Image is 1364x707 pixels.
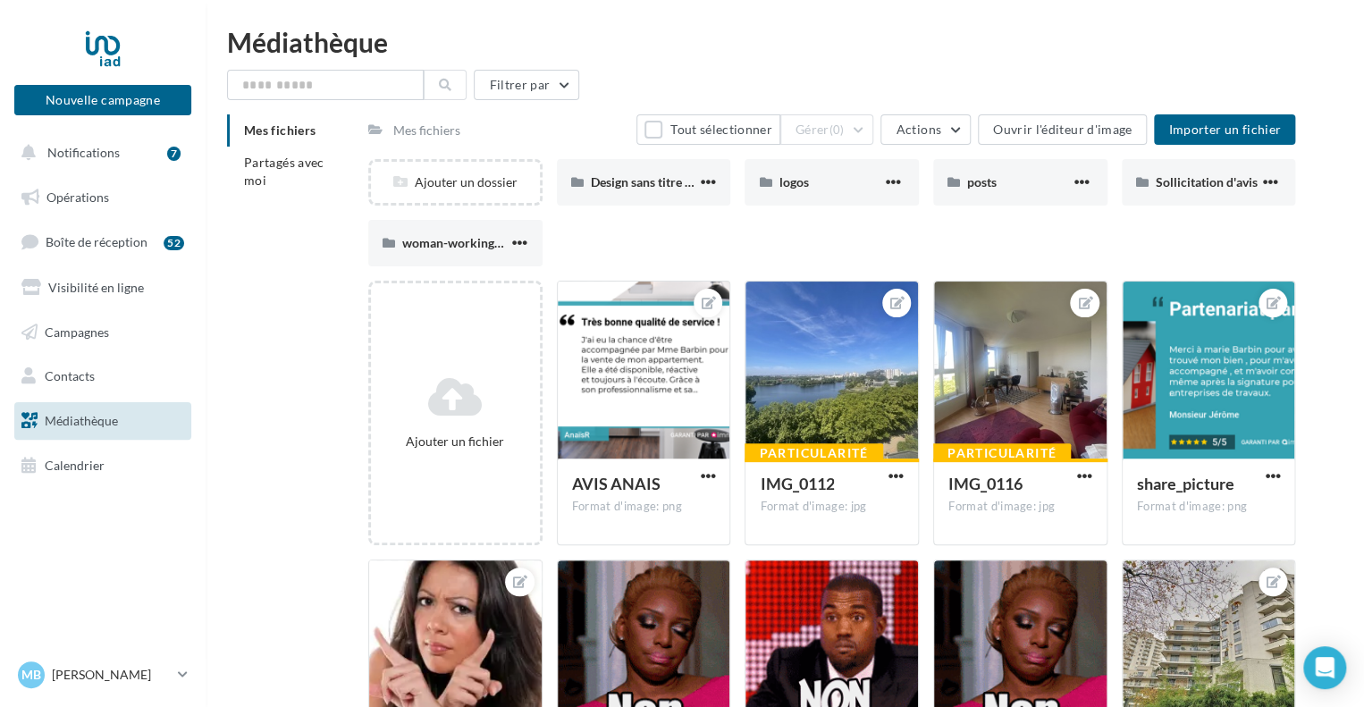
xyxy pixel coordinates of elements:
div: Ajouter un fichier [378,433,533,450]
span: Design sans titre (1) [591,174,699,189]
span: Notifications [47,145,120,160]
button: Nouvelle campagne [14,85,191,115]
span: Importer un fichier [1168,122,1281,137]
p: [PERSON_NAME] [52,666,171,684]
a: Boîte de réception52 [11,223,195,261]
a: Médiathèque [11,402,195,440]
button: Tout sélectionner [636,114,779,145]
div: Particularité [933,443,1071,463]
button: Filtrer par [474,70,579,100]
span: logos [779,174,808,189]
span: Partagés avec moi [244,155,324,188]
span: MB [21,666,41,684]
button: Importer un fichier [1154,114,1295,145]
a: Calendrier [11,447,195,484]
div: Mes fichiers [393,122,460,139]
button: Actions [880,114,970,145]
span: posts [967,174,997,189]
span: IMG_0112 [760,474,834,493]
div: Ajouter un dossier [371,173,540,191]
div: Format d'image: png [1137,499,1281,515]
div: Format d'image: jpg [760,499,904,515]
span: Opérations [46,189,109,205]
button: Notifications 7 [11,134,188,172]
span: Actions [896,122,940,137]
button: Gérer(0) [780,114,874,145]
div: 7 [167,147,181,161]
span: Médiathèque [45,413,118,428]
div: Open Intercom Messenger [1303,646,1346,689]
a: Visibilité en ligne [11,269,195,307]
a: Campagnes [11,314,195,351]
span: IMG_0116 [948,474,1023,493]
a: Opérations [11,179,195,216]
div: 52 [164,236,184,250]
span: Contacts [45,368,95,383]
span: Campagnes [45,324,109,339]
span: Boîte de réception [46,234,147,249]
span: AVIS ANAIS [572,474,661,493]
a: MB [PERSON_NAME] [14,658,191,692]
span: woman-working-multitask-activities [402,235,606,250]
a: Contacts [11,358,195,395]
div: Particularité [745,443,882,463]
span: Mes fichiers [244,122,316,138]
span: Sollicitation d'avis [1156,174,1258,189]
div: Médiathèque [227,29,1343,55]
span: Calendrier [45,458,105,473]
span: (0) [829,122,845,137]
div: Format d'image: jpg [948,499,1092,515]
span: share_picture [1137,474,1234,493]
span: Visibilité en ligne [48,280,144,295]
div: Format d'image: png [572,499,716,515]
button: Ouvrir l'éditeur d'image [978,114,1147,145]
